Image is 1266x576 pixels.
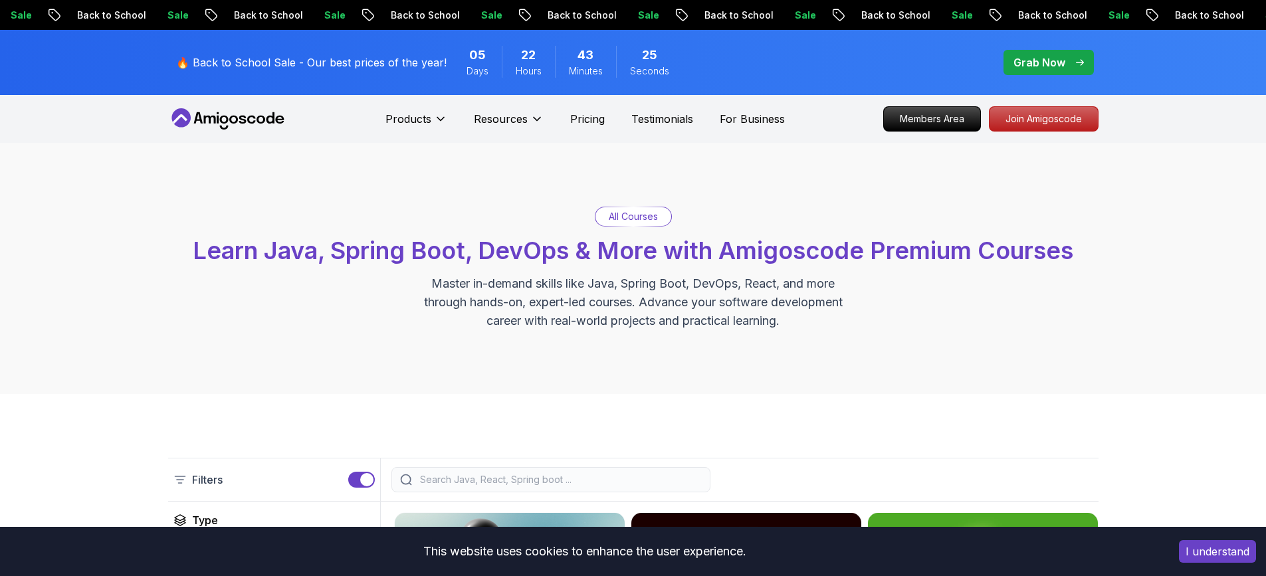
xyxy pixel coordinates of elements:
span: Days [467,64,488,78]
p: Back to School [66,9,157,22]
div: This website uses cookies to enhance the user experience. [10,537,1159,566]
p: Sale [471,9,513,22]
p: Products [385,111,431,127]
button: Accept cookies [1179,540,1256,563]
p: Members Area [884,107,980,131]
p: Sale [157,9,199,22]
p: Grab Now [1013,54,1065,70]
span: 25 Seconds [642,46,657,64]
p: Back to School [694,9,784,22]
a: Members Area [883,106,981,132]
span: 22 Hours [521,46,536,64]
p: All Courses [609,210,658,223]
p: Sale [784,9,827,22]
a: For Business [720,111,785,127]
p: Back to School [1007,9,1098,22]
span: Minutes [569,64,603,78]
p: Sale [941,9,984,22]
button: Products [385,111,447,138]
p: Back to School [223,9,314,22]
p: Join Amigoscode [990,107,1098,131]
button: Resources [474,111,544,138]
span: Learn Java, Spring Boot, DevOps & More with Amigoscode Premium Courses [193,236,1073,265]
p: Sale [314,9,356,22]
span: Hours [516,64,542,78]
p: Back to School [380,9,471,22]
p: Sale [627,9,670,22]
p: Resources [474,111,528,127]
span: Seconds [630,64,669,78]
a: Pricing [570,111,605,127]
span: 5 Days [469,46,486,64]
h2: Type [192,512,218,528]
p: 🔥 Back to School Sale - Our best prices of the year! [176,54,447,70]
a: Join Amigoscode [989,106,1099,132]
p: Back to School [851,9,941,22]
p: Back to School [537,9,627,22]
input: Search Java, React, Spring boot ... [417,473,702,486]
span: 43 Minutes [578,46,593,64]
p: Filters [192,472,223,488]
a: Testimonials [631,111,693,127]
p: Sale [1098,9,1140,22]
p: Master in-demand skills like Java, Spring Boot, DevOps, React, and more through hands-on, expert-... [410,274,857,330]
p: Back to School [1164,9,1255,22]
